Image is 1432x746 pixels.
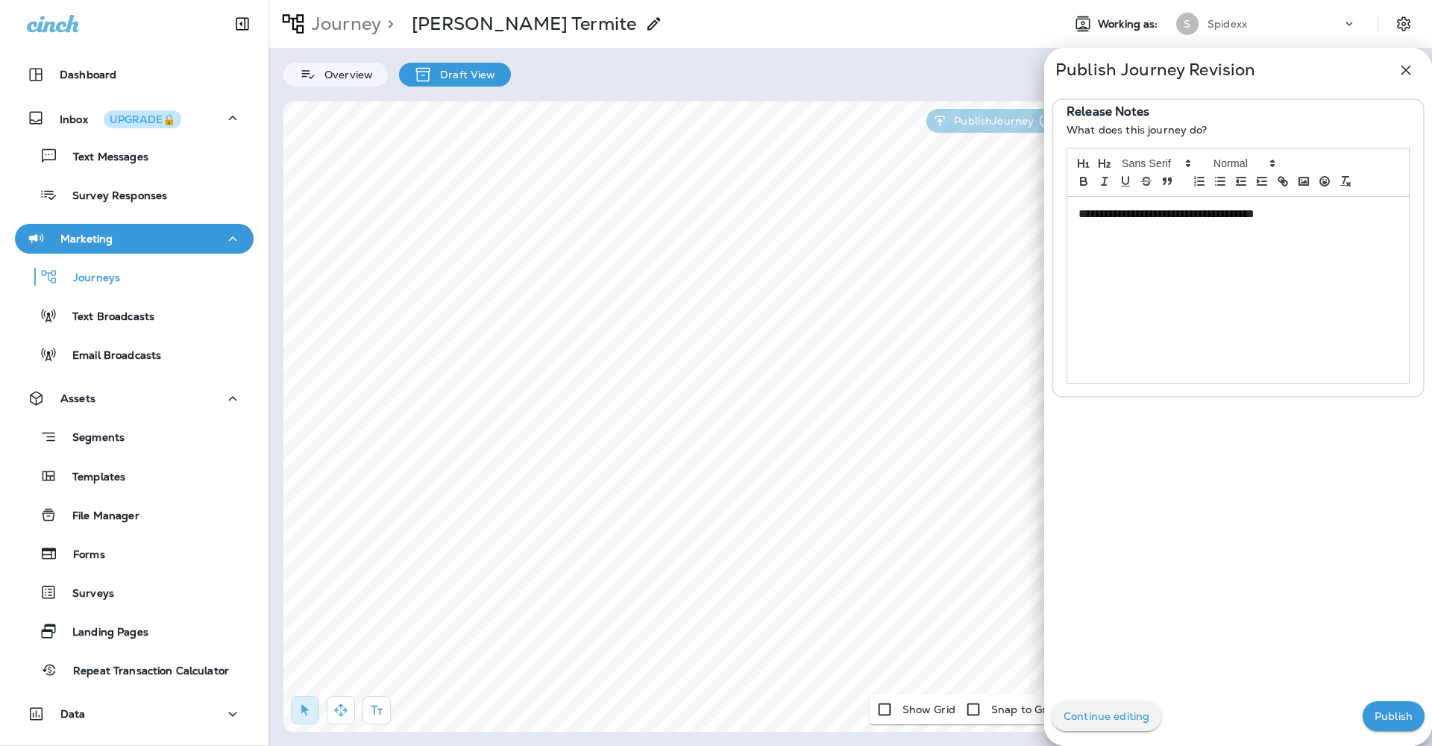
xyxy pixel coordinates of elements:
p: Release Notes [1067,106,1149,118]
p: Publish Journey Revision [1055,64,1255,76]
button: Continue editing [1052,701,1161,731]
p: What does this journey do? [1067,124,1410,136]
button: Publish [1363,701,1425,731]
p: Continue editing [1064,710,1149,722]
p: Publish [1375,710,1413,722]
